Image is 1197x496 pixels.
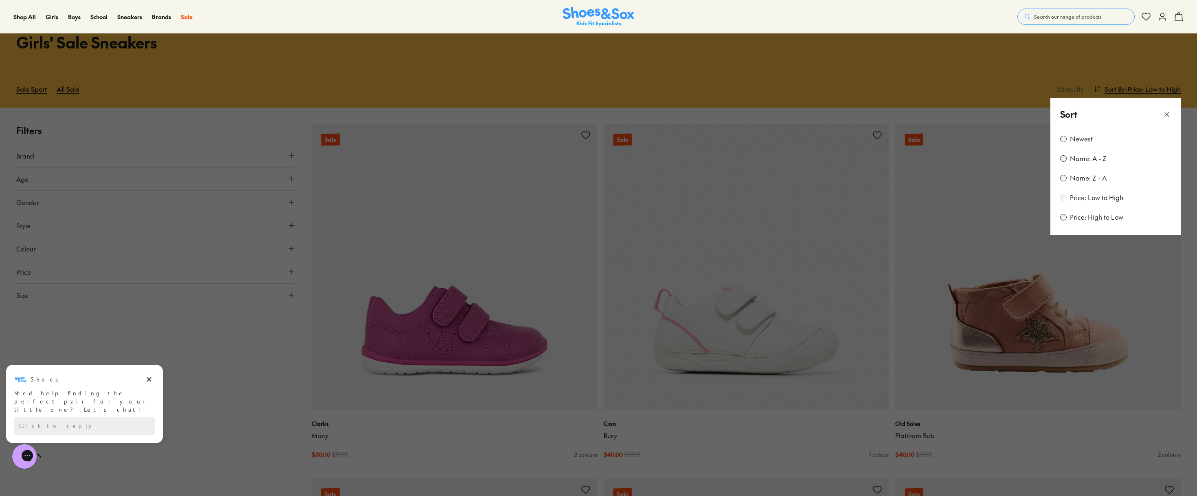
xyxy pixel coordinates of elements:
img: SNS_Logo_Responsive.svg [563,7,635,27]
a: School [90,13,108,21]
iframe: Gorgias live chat messenger [8,441,41,472]
a: Shop All [13,13,36,21]
label: Name: Z - A [1070,174,1107,183]
a: Brands [152,13,171,21]
h3: Shoes [31,12,63,20]
a: Sale [181,13,193,21]
a: Sneakers [117,13,142,21]
a: Shoes & Sox [563,7,635,27]
div: Need help finding the perfect pair for your little one? Let’s chat! [14,26,155,50]
div: Reply to the campaigns [14,53,155,71]
label: Name: A - Z [1070,154,1107,163]
p: Sort [1060,108,1077,121]
div: Campaign message [6,1,163,79]
button: Dismiss campaign [143,10,155,22]
label: Price: Low to High [1070,193,1123,202]
label: Newest [1070,134,1093,143]
div: Message from Shoes. Need help finding the perfect pair for your little one? Let’s chat! [6,9,163,50]
a: Boys [68,13,81,21]
span: Search our range of products [1034,13,1101,20]
label: Price: High to Low [1070,213,1123,222]
a: Girls [46,13,58,21]
button: Search our range of products [1017,9,1135,25]
img: Shoes logo [14,9,27,22]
